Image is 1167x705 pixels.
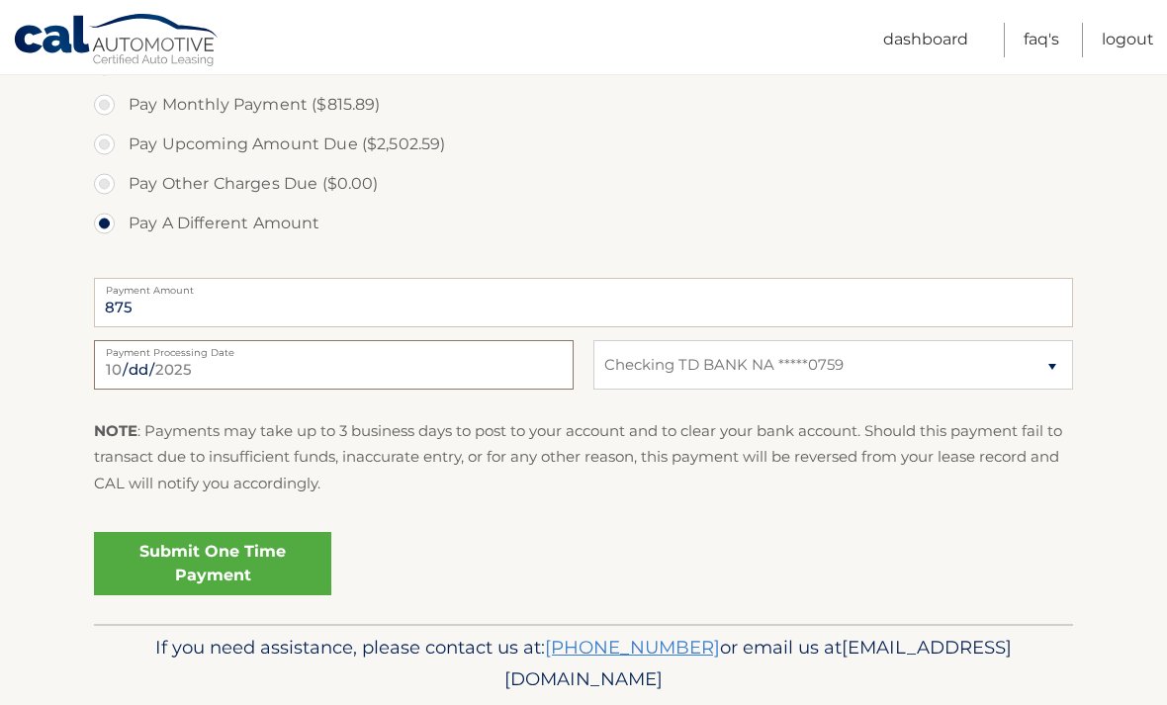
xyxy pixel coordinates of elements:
input: Payment Amount [94,278,1073,327]
input: Payment Date [94,340,574,390]
p: If you need assistance, please contact us at: or email us at [107,632,1060,695]
label: Payment Amount [94,278,1073,294]
a: Cal Automotive [13,13,221,70]
a: Submit One Time Payment [94,532,331,595]
label: Pay A Different Amount [94,204,1073,243]
a: Dashboard [883,23,968,57]
strong: NOTE [94,421,137,440]
label: Pay Upcoming Amount Due ($2,502.59) [94,125,1073,164]
a: FAQ's [1024,23,1059,57]
p: : Payments may take up to 3 business days to post to your account and to clear your bank account.... [94,418,1073,496]
label: Payment Processing Date [94,340,574,356]
a: [PHONE_NUMBER] [545,636,720,659]
label: Pay Monthly Payment ($815.89) [94,85,1073,125]
label: Pay Other Charges Due ($0.00) [94,164,1073,204]
a: Logout [1102,23,1154,57]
